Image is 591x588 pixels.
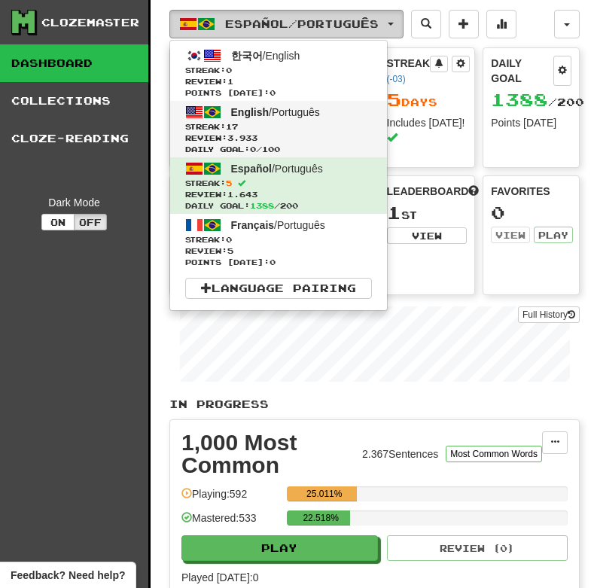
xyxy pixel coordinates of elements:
[231,163,272,175] span: Español
[387,74,406,84] a: (-03)
[231,163,323,175] span: / Português
[170,44,387,101] a: 한국어/EnglishStreak:0 Review:1Points [DATE]:0
[185,278,372,299] a: Language Pairing
[185,65,372,76] span: Streak:
[185,257,372,268] span: Points [DATE]: 0
[491,96,584,108] span: / 200
[185,245,372,257] span: Review: 5
[291,486,357,501] div: 25.011%
[491,89,548,110] span: 1388
[534,227,573,243] button: Play
[486,10,516,38] button: More stats
[185,133,372,144] span: Review: 3.933
[387,90,468,110] div: Day s
[491,227,530,243] button: View
[185,87,372,99] span: Points [DATE]: 0
[491,56,553,86] div: Daily Goal
[231,219,325,231] span: / Português
[387,202,401,223] span: 1
[491,203,571,222] div: 0
[226,66,232,75] span: 0
[491,184,571,199] div: Favorites
[291,510,350,526] div: 22.518%
[387,535,568,561] button: Review (0)
[231,50,300,62] span: / English
[250,145,256,154] span: 0
[250,201,274,210] span: 1388
[362,446,438,462] div: 2.367 Sentences
[181,431,355,477] div: 1,000 Most Common
[446,446,542,462] button: Most Common Words
[185,234,372,245] span: Streak:
[170,101,387,157] a: English/PortuguêsStreak:17 Review:3.933Daily Goal:0/100
[387,184,469,199] span: Leaderboard
[226,235,232,244] span: 0
[231,106,320,118] span: / Português
[41,214,75,230] button: On
[387,227,468,244] button: View
[181,510,279,535] div: Mastered: 533
[185,121,372,133] span: Streak:
[231,106,270,118] span: English
[185,144,372,155] span: Daily Goal: / 100
[491,115,571,130] div: Points [DATE]
[387,89,401,110] span: 5
[11,568,125,583] span: Open feedback widget
[449,10,479,38] button: Add sentence to collection
[169,397,580,412] p: In Progress
[387,203,468,223] div: st
[225,17,379,30] span: Español / Português
[185,200,372,212] span: Daily Goal: / 200
[181,535,378,561] button: Play
[181,486,279,511] div: Playing: 592
[185,189,372,200] span: Review: 1.643
[231,50,263,62] span: 한국어
[387,56,431,86] div: Streak
[181,571,258,583] span: Played [DATE]: 0
[518,306,580,323] a: Full History
[11,195,137,210] div: Dark Mode
[226,122,238,131] span: 17
[41,15,139,30] div: Clozemaster
[468,184,479,199] span: This week in points, UTC
[185,178,372,189] span: Streak:
[74,214,107,230] button: Off
[170,157,387,214] a: Español/PortuguêsStreak:5 Review:1.643Daily Goal:1388/200
[411,10,441,38] button: Search sentences
[185,76,372,87] span: Review: 1
[226,178,232,187] span: 5
[170,214,387,270] a: Français/PortuguêsStreak:0 Review:5Points [DATE]:0
[169,10,404,38] button: Español/Português
[387,115,468,145] div: Includes [DATE]!
[231,219,275,231] span: Français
